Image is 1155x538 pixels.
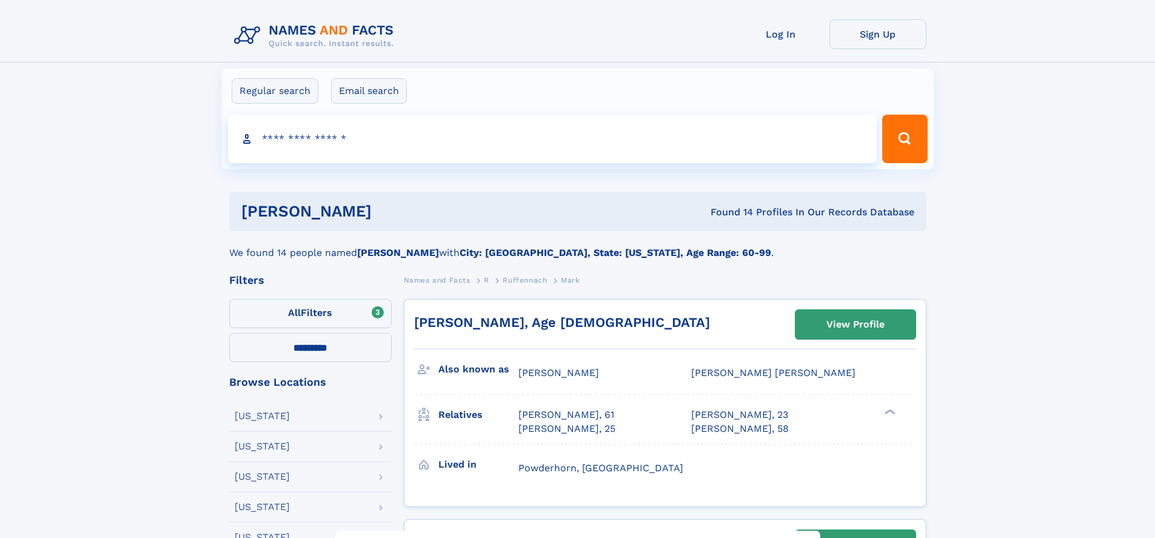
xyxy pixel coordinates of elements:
[235,502,290,512] div: [US_STATE]
[235,442,290,451] div: [US_STATE]
[503,272,547,287] a: Ruffennach
[484,272,489,287] a: R
[484,276,489,284] span: R
[357,247,439,258] b: [PERSON_NAME]
[503,276,547,284] span: Ruffennach
[882,115,927,163] button: Search Button
[882,408,896,416] div: ❯
[229,275,392,286] div: Filters
[232,78,318,104] label: Regular search
[460,247,771,258] b: City: [GEOGRAPHIC_DATA], State: [US_STATE], Age Range: 60-99
[414,315,710,330] a: [PERSON_NAME], Age [DEMOGRAPHIC_DATA]
[518,408,614,422] a: [PERSON_NAME], 61
[438,405,518,425] h3: Relatives
[438,454,518,475] h3: Lived in
[518,462,683,474] span: Powderhorn, [GEOGRAPHIC_DATA]
[691,422,789,435] a: [PERSON_NAME], 58
[518,367,599,378] span: [PERSON_NAME]
[826,311,885,338] div: View Profile
[404,272,470,287] a: Names and Facts
[561,276,580,284] span: Mark
[229,231,926,260] div: We found 14 people named with .
[732,19,829,49] a: Log In
[331,78,407,104] label: Email search
[229,19,404,52] img: Logo Names and Facts
[438,359,518,380] h3: Also known as
[518,422,615,435] a: [PERSON_NAME], 25
[829,19,926,49] a: Sign Up
[691,408,788,422] a: [PERSON_NAME], 23
[691,367,855,378] span: [PERSON_NAME] [PERSON_NAME]
[288,307,301,318] span: All
[795,310,916,339] a: View Profile
[229,299,392,328] label: Filters
[228,115,877,163] input: search input
[241,204,541,219] h1: [PERSON_NAME]
[235,472,290,482] div: [US_STATE]
[229,377,392,388] div: Browse Locations
[235,411,290,421] div: [US_STATE]
[541,206,914,219] div: Found 14 Profiles In Our Records Database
